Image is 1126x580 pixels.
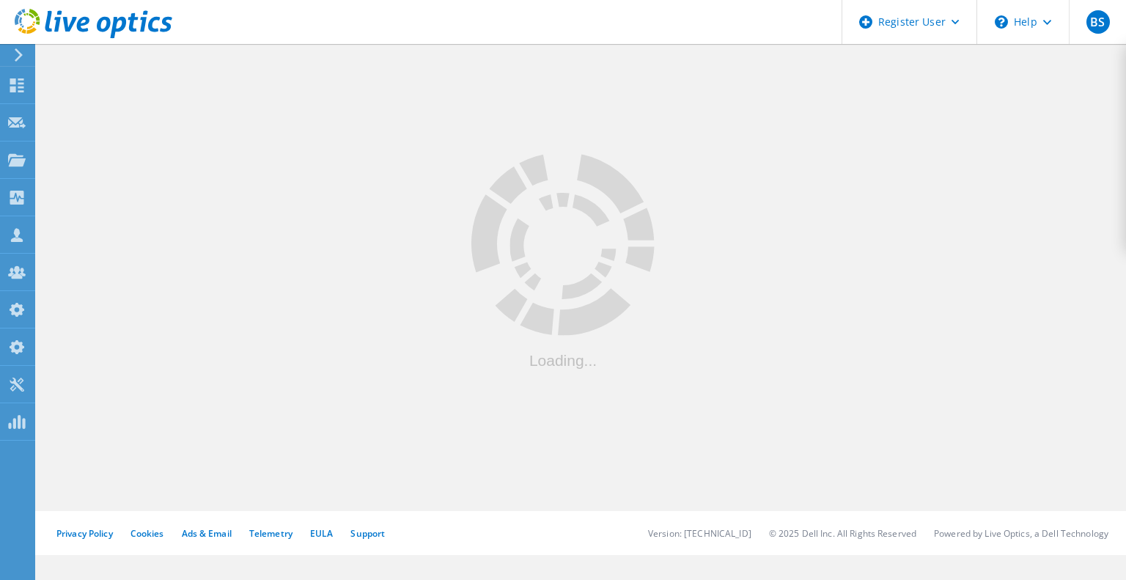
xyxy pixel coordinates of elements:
[15,31,172,41] a: Live Optics Dashboard
[471,352,655,367] div: Loading...
[995,15,1008,29] svg: \n
[648,527,751,540] li: Version: [TECHNICAL_ID]
[1090,16,1105,28] span: BS
[769,527,916,540] li: © 2025 Dell Inc. All Rights Reserved
[56,527,113,540] a: Privacy Policy
[350,527,385,540] a: Support
[130,527,164,540] a: Cookies
[182,527,232,540] a: Ads & Email
[249,527,292,540] a: Telemetry
[934,527,1108,540] li: Powered by Live Optics, a Dell Technology
[310,527,333,540] a: EULA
